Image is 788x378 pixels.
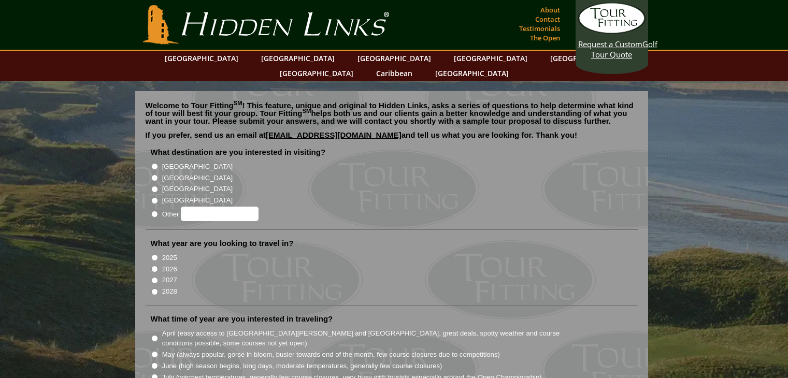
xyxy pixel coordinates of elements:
a: [GEOGRAPHIC_DATA] [449,51,533,66]
a: Request a CustomGolf Tour Quote [578,3,646,60]
label: What year are you looking to travel in? [151,238,294,249]
label: [GEOGRAPHIC_DATA] [162,184,233,194]
a: [GEOGRAPHIC_DATA] [545,51,629,66]
a: [GEOGRAPHIC_DATA] [352,51,436,66]
a: About [538,3,563,17]
sup: SM [303,108,311,114]
p: Welcome to Tour Fitting ! This feature, unique and original to Hidden Links, asks a series of que... [146,101,638,125]
p: If you prefer, send us an email at and tell us what you are looking for. Thank you! [146,131,638,147]
sup: SM [234,100,242,106]
label: 2026 [162,264,177,274]
label: April (easy access to [GEOGRAPHIC_DATA][PERSON_NAME] and [GEOGRAPHIC_DATA], great deals, spotty w... [162,328,579,348]
a: [GEOGRAPHIC_DATA] [430,66,514,81]
label: Other: [162,207,259,221]
label: [GEOGRAPHIC_DATA] [162,195,233,206]
label: [GEOGRAPHIC_DATA] [162,173,233,183]
a: Caribbean [371,66,418,81]
span: Request a Custom [578,39,642,49]
a: Contact [533,12,563,26]
a: [EMAIL_ADDRESS][DOMAIN_NAME] [266,130,402,139]
a: [GEOGRAPHIC_DATA] [256,51,340,66]
label: What time of year are you interested in traveling? [151,314,333,324]
label: 2028 [162,286,177,297]
label: [GEOGRAPHIC_DATA] [162,162,233,172]
label: 2027 [162,275,177,285]
a: [GEOGRAPHIC_DATA] [275,66,359,81]
input: Other: [181,207,259,221]
label: 2025 [162,253,177,263]
a: Testimonials [517,21,563,36]
label: May (always popular, gorse in bloom, busier towards end of the month, few course closures due to ... [162,350,500,360]
a: [GEOGRAPHIC_DATA] [160,51,243,66]
label: What destination are you interested in visiting? [151,147,326,157]
a: The Open [527,31,563,45]
label: June (high season begins, long days, moderate temperatures, generally few course closures) [162,361,442,371]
